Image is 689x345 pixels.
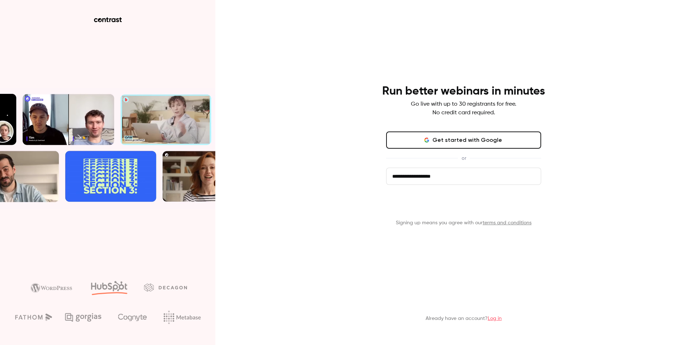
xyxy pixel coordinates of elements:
[483,220,531,225] a: terms and conditions
[458,154,470,162] span: or
[386,219,541,226] p: Signing up means you agree with our
[386,196,541,214] button: Get started
[144,283,187,291] img: decagon
[488,316,502,321] a: Log in
[386,131,541,149] button: Get started with Google
[426,315,502,322] p: Already have an account?
[382,84,545,99] h4: Run better webinars in minutes
[411,100,516,117] p: Go live with up to 30 registrants for free. No credit card required.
